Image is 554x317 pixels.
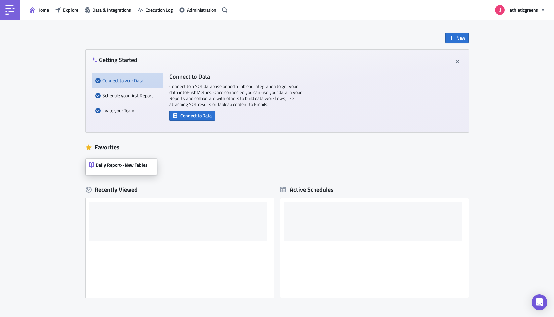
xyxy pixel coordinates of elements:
[26,5,52,15] button: Home
[86,142,469,152] div: Favorites
[145,6,173,13] span: Execution Log
[92,56,137,63] h4: Getting Started
[445,33,469,43] button: New
[494,4,505,16] img: Avatar
[134,5,176,15] button: Execution Log
[510,6,538,13] span: athleticgreens
[169,73,302,80] h4: Connect to Data
[169,111,215,121] button: Connect to Data
[86,185,274,195] div: Recently Viewed
[52,5,82,15] button: Explore
[96,162,148,168] span: Daily Report--New Tables
[187,6,216,13] span: Administration
[95,103,160,118] div: Invite your Team
[169,83,302,107] p: Connect to a SQL database or add a Tableau integration to get your data into PushMetrics . Once c...
[169,112,215,118] a: Connect to Data
[95,88,160,103] div: Schedule your first Report
[82,5,134,15] button: Data & Integrations
[5,5,15,15] img: PushMetrics
[491,3,549,17] button: athleticgreens
[176,5,220,15] button: Administration
[95,73,160,88] div: Connect to your Data
[63,6,78,13] span: Explore
[532,294,547,310] div: Open Intercom Messenger
[456,34,465,41] span: New
[92,6,131,13] span: Data & Integrations
[37,6,49,13] span: Home
[280,186,334,193] div: Active Schedules
[86,156,160,175] a: Daily Report--New Tables
[180,112,212,119] span: Connect to Data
